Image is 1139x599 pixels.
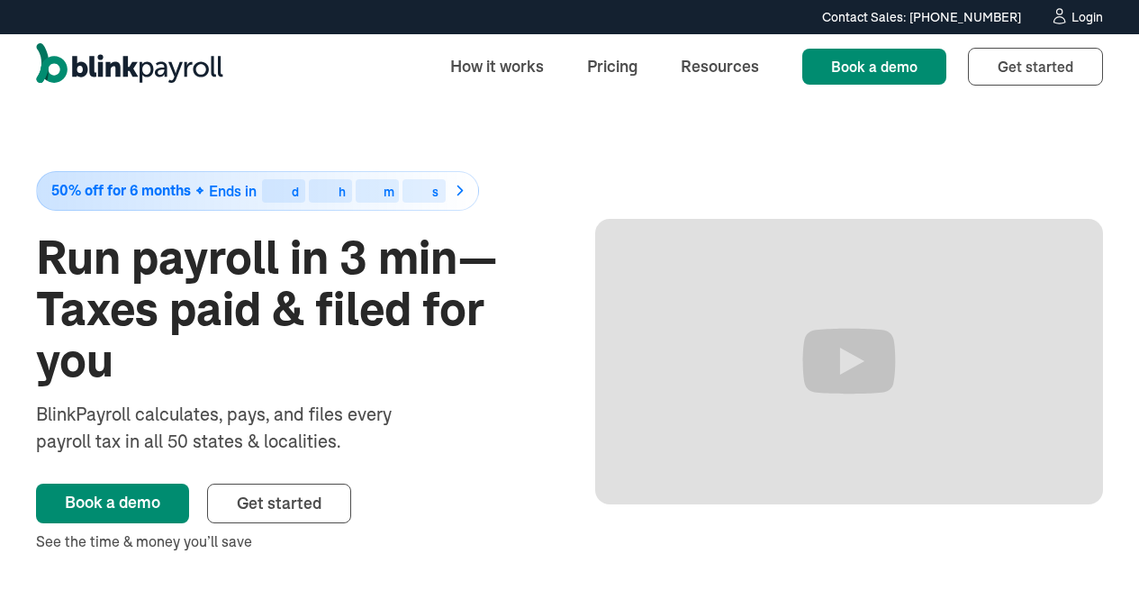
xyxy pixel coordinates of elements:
[209,182,257,200] span: Ends in
[36,232,545,387] h1: Run payroll in 3 min—Taxes paid & filed for you
[573,47,652,86] a: Pricing
[36,43,223,90] a: home
[384,186,394,198] div: m
[36,171,545,211] a: 50% off for 6 monthsEnds indhms
[968,48,1103,86] a: Get started
[822,8,1021,27] div: Contact Sales: [PHONE_NUMBER]
[436,47,558,86] a: How it works
[1071,11,1103,23] div: Login
[666,47,773,86] a: Resources
[292,186,299,198] div: d
[51,183,191,198] span: 50% off for 6 months
[237,493,321,513] span: Get started
[831,58,918,76] span: Book a demo
[595,219,1104,504] iframe: Run Payroll in 3 min with BlinkPayroll
[802,49,946,85] a: Book a demo
[998,58,1073,76] span: Get started
[207,484,351,523] a: Get started
[1050,7,1103,27] a: Login
[36,484,189,523] a: Book a demo
[432,186,438,198] div: s
[36,531,545,552] div: See the time & money you’ll save
[339,186,346,198] div: h
[36,401,439,455] div: BlinkPayroll calculates, pays, and files every payroll tax in all 50 states & localities.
